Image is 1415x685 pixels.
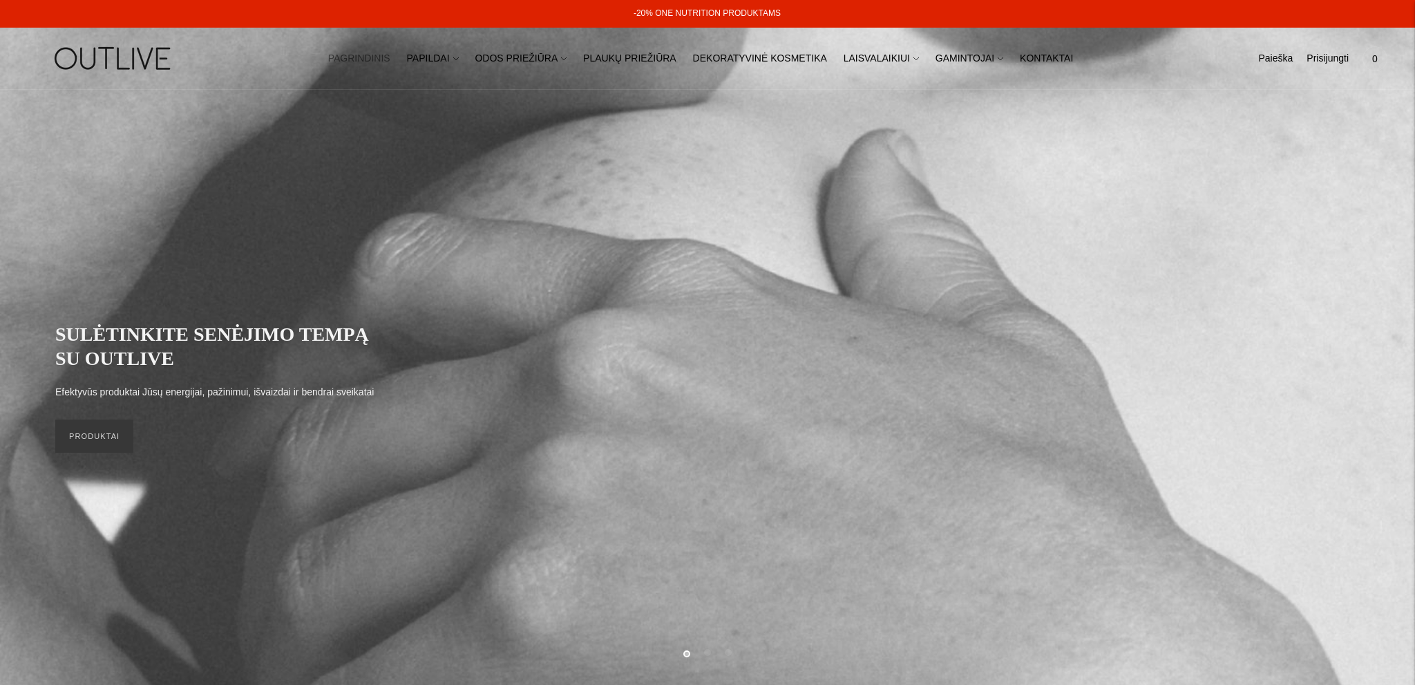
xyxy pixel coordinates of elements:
a: KONTAKTAI [1020,44,1073,74]
img: OUTLIVE [28,35,200,82]
a: PRODUKTAI [55,420,133,453]
a: ODOS PRIEŽIŪRA [475,44,567,74]
button: Move carousel to slide 1 [683,650,690,657]
a: GAMINTOJAI [936,44,1003,74]
a: LAISVALAIKIUI [844,44,919,74]
button: Move carousel to slide 3 [725,649,732,656]
button: Move carousel to slide 2 [704,649,711,656]
h2: SULĖTINKITE SENĖJIMO TEMPĄ SU OUTLIVE [55,322,387,370]
a: PAPILDAI [407,44,459,74]
a: PLAUKŲ PRIEŽIŪRA [583,44,676,74]
a: PAGRINDINIS [328,44,390,74]
a: Prisijungti [1307,44,1349,74]
span: 0 [1365,49,1385,68]
a: DEKORATYVINĖ KOSMETIKA [693,44,827,74]
a: -20% ONE NUTRITION PRODUKTAMS [634,8,781,18]
a: Paieška [1258,44,1293,74]
p: Efektyvūs produktai Jūsų energijai, pažinimui, išvaizdai ir bendrai sveikatai [55,384,374,401]
a: 0 [1362,44,1387,74]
